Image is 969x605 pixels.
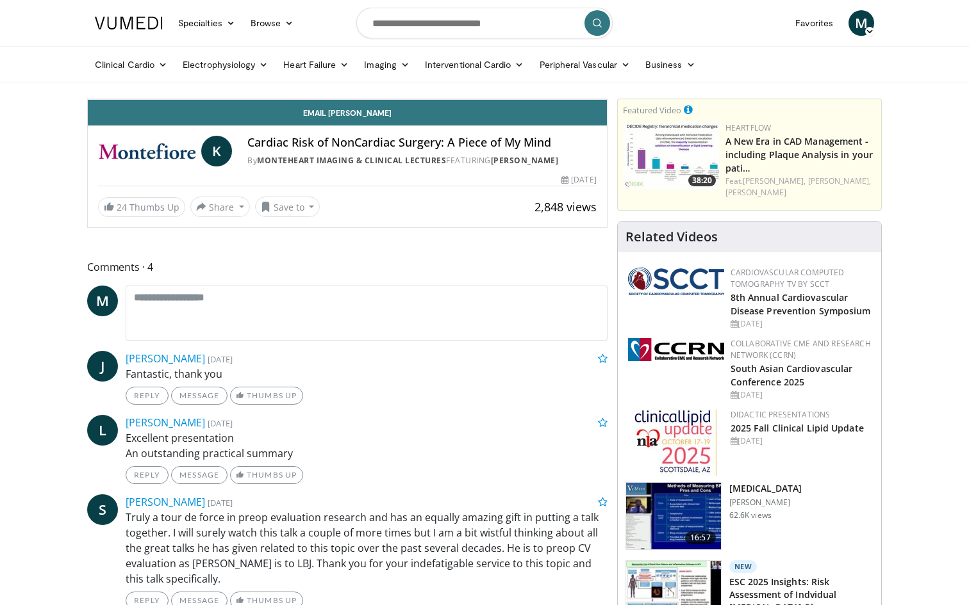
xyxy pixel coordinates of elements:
a: Peripheral Vascular [532,52,638,77]
a: Email [PERSON_NAME] [88,100,607,125]
a: Favorites [788,10,841,36]
button: Share [190,197,250,217]
p: Truly a tour de force in preop evaluation research and has an equally amazing gift in putting a t... [126,510,608,586]
span: 16:57 [685,531,716,544]
div: [DATE] [731,318,871,330]
a: Collaborative CME and Research Network (CCRN) [731,338,871,360]
img: a04ee3ba-8487-4636-b0fb-5e8d268f3737.png.150x105_q85_autocrop_double_scale_upscale_version-0.2.png [628,338,724,361]
a: Imaging [356,52,417,77]
a: [PERSON_NAME] [126,495,205,509]
a: Heartflow [725,122,772,133]
span: Comments 4 [87,259,608,275]
a: [PERSON_NAME], [743,175,806,186]
div: Didactic Presentations [731,409,871,421]
span: 38:20 [688,175,716,186]
a: 2025 Fall Clinical Lipid Update [731,422,864,434]
img: VuMedi Logo [95,17,163,29]
p: 62.6K views [729,510,772,520]
a: Electrophysiology [175,52,276,77]
p: Excellent presentation An outstanding practical summary [126,430,608,461]
a: Specialties [170,10,243,36]
div: By FEATURING [247,155,596,166]
a: S [87,494,118,525]
small: [DATE] [208,417,233,429]
a: [PERSON_NAME] [126,351,205,366]
span: 24 [117,201,127,213]
a: J [87,351,118,382]
h3: [MEDICAL_DATA] [729,482,802,495]
button: Save to [255,197,320,217]
a: K [201,136,232,166]
small: [DATE] [208,353,233,365]
div: [DATE] [731,435,871,447]
a: 24 Thumbs Up [98,197,185,217]
img: d65bce67-f81a-47c5-b47d-7b8806b59ca8.jpg.150x105_q85_autocrop_double_scale_upscale_version-0.2.jpg [634,409,717,476]
div: [DATE] [731,389,871,401]
p: [PERSON_NAME] [729,497,802,508]
a: 38:20 [623,122,719,190]
img: MonteHeart Imaging & Clinical Lectures [98,136,196,166]
img: 738d0e2d-290f-4d89-8861-908fb8b721dc.150x105_q85_crop-smart_upscale.jpg [623,122,719,190]
input: Search topics, interventions [356,8,613,38]
a: [PERSON_NAME] [126,415,205,430]
a: M [87,286,118,316]
a: South Asian Cardiovascular Conference 2025 [731,362,853,388]
img: 51a70120-4f25-49cc-93a4-67582377e75f.png.150x105_q85_autocrop_double_scale_upscale_version-0.2.png [628,267,724,295]
p: New [729,560,758,573]
a: 16:57 [MEDICAL_DATA] [PERSON_NAME] 62.6K views [625,482,874,550]
h4: Related Videos [625,229,718,245]
a: Reply [126,466,169,484]
a: Message [171,466,228,484]
a: Message [171,387,228,405]
h4: Cardiac Risk of NonCardiac Surgery: A Piece of My Mind [247,136,596,150]
a: [PERSON_NAME] [725,187,786,198]
small: Featured Video [623,104,681,116]
p: Fantastic, thank you [126,366,608,382]
a: Cardiovascular Computed Tomography TV by SCCT [731,267,845,289]
a: L [87,415,118,446]
a: 8th Annual Cardiovascular Disease Prevention Symposium [731,291,871,317]
div: [DATE] [561,174,596,186]
div: Feat. [725,175,876,198]
a: Reply [126,387,169,405]
a: Browse [243,10,302,36]
a: Clinical Cardio [87,52,175,77]
a: MonteHeart Imaging & Clinical Lectures [257,155,446,166]
a: Interventional Cardio [417,52,532,77]
small: [DATE] [208,497,233,508]
span: 2,848 views [534,199,597,214]
a: [PERSON_NAME] [491,155,559,166]
a: A New Era in CAD Management - including Plaque Analysis in your pati… [725,135,873,174]
video-js: Video Player [88,99,607,100]
a: Thumbs Up [230,466,302,484]
a: Business [638,52,703,77]
a: M [849,10,874,36]
a: [PERSON_NAME], [808,175,871,186]
a: Heart Failure [276,52,356,77]
a: Thumbs Up [230,387,302,405]
img: a92b9a22-396b-4790-a2bb-5028b5f4e720.150x105_q85_crop-smart_upscale.jpg [626,483,721,549]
